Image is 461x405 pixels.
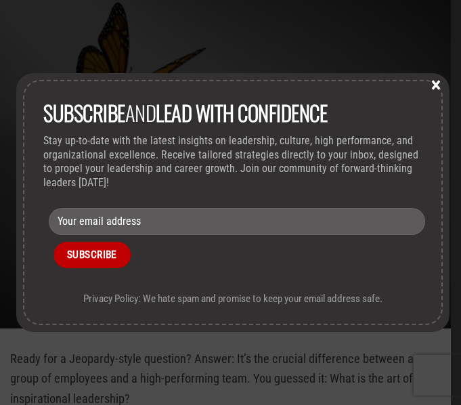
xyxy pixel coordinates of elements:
[43,97,125,128] strong: Subscribe
[43,134,422,190] p: Stay up-to-date with the latest insights on leadership, culture, high performance, and organizati...
[43,97,327,128] span: and
[426,78,446,90] button: Close
[53,242,130,268] input: Subscribe
[49,208,425,235] input: Your email address
[43,293,422,305] p: Privacy Policy: We hate spam and promise to keep your email address safe.
[156,97,327,128] strong: lead with Confidence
